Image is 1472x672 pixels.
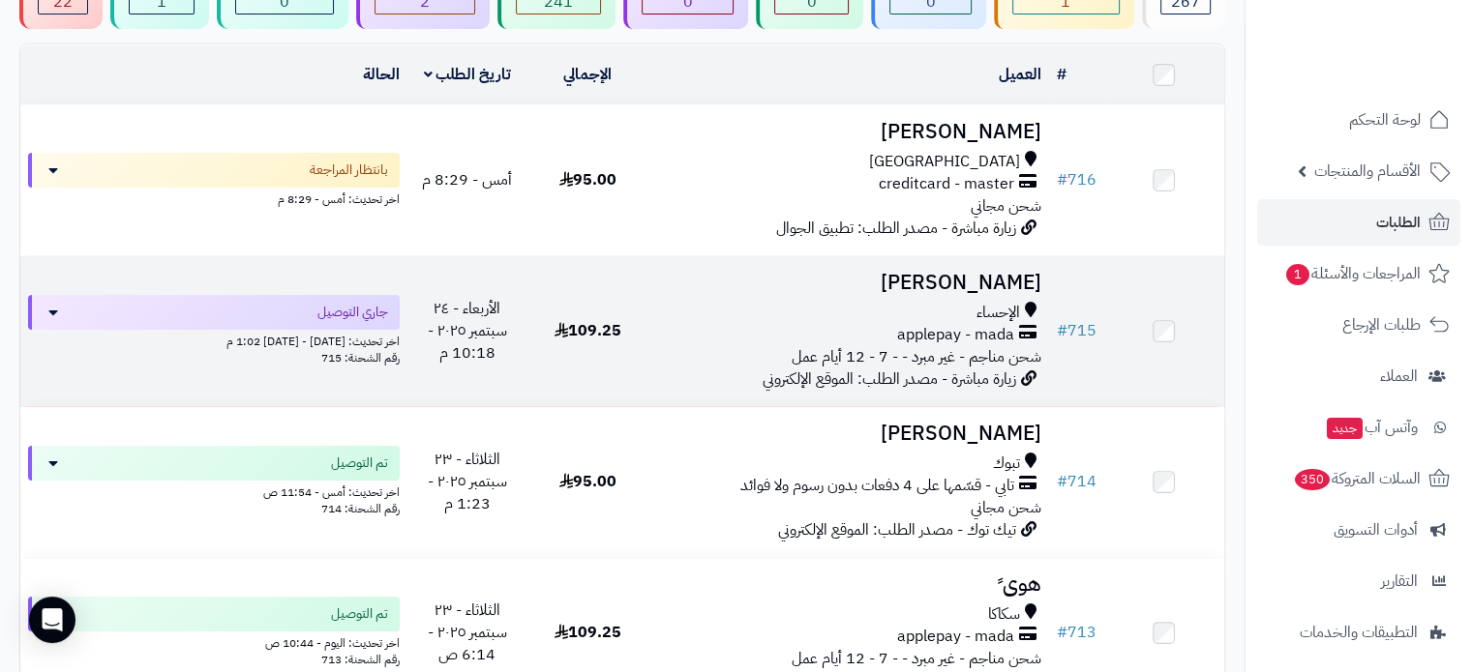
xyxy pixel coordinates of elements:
a: أدوات التسويق [1257,507,1460,553]
a: لوحة التحكم [1257,97,1460,143]
a: الإجمالي [563,63,612,86]
div: اخر تحديث: أمس - 8:29 م [28,188,400,208]
span: المراجعات والأسئلة [1284,260,1421,287]
span: applepay - mada [897,324,1014,346]
span: 95.00 [559,470,616,493]
span: applepay - mada [897,626,1014,648]
a: #714 [1057,470,1096,493]
span: creditcard - master [879,173,1014,195]
span: وآتس آب [1325,414,1418,441]
span: 1 [1286,264,1309,285]
span: 350 [1295,469,1330,490]
div: اخر تحديث: [DATE] - [DATE] 1:02 م [28,330,400,350]
span: أمس - 8:29 م [422,168,512,191]
span: الإحساء [976,302,1020,324]
span: التقارير [1381,568,1418,595]
span: 109.25 [555,621,621,644]
a: التقارير [1257,558,1460,604]
span: رقم الشحنة: 713 [321,651,400,668]
span: [GEOGRAPHIC_DATA] [869,151,1020,173]
span: جاري التوصيل [317,303,388,322]
a: العميل [999,63,1041,86]
span: لوحة التحكم [1349,106,1421,133]
span: أدوات التسويق [1334,516,1418,543]
a: السلات المتروكة350 [1257,455,1460,502]
a: تاريخ الطلب [424,63,512,86]
span: زيارة مباشرة - مصدر الطلب: الموقع الإلكتروني [763,367,1016,391]
span: التطبيقات والخدمات [1300,619,1418,646]
span: تبوك [993,453,1020,475]
a: الحالة [363,63,400,86]
a: #713 [1057,621,1096,644]
a: # [1057,63,1066,86]
span: طلبات الإرجاع [1342,311,1421,338]
a: #716 [1057,168,1096,191]
span: الثلاثاء - ٢٣ سبتمبر ٢٠٢٥ - 6:14 ص [428,599,507,666]
span: # [1057,319,1067,342]
span: السلات المتروكة [1293,465,1421,492]
a: العملاء [1257,353,1460,399]
span: 109.25 [555,319,621,342]
span: الأربعاء - ٢٤ سبتمبر ٢٠٢٥ - 10:18 م [428,297,507,365]
a: وآتس آبجديد [1257,404,1460,451]
span: رقم الشحنة: 714 [321,500,400,517]
span: شحن مناجم - غير مبرد - - 7 - 12 أيام عمل [792,345,1041,368]
span: تم التوصيل [331,453,388,473]
span: العملاء [1380,363,1418,390]
span: تم التوصيل [331,604,388,624]
div: Open Intercom Messenger [29,597,75,643]
span: الأقسام والمنتجات [1314,158,1421,185]
a: #715 [1057,319,1096,342]
h3: [PERSON_NAME] [655,272,1040,294]
div: اخر تحديث: اليوم - 10:44 ص [28,631,400,652]
span: شحن مجاني [971,194,1041,218]
span: تيك توك - مصدر الطلب: الموقع الإلكتروني [778,518,1016,541]
h3: [PERSON_NAME] [655,121,1040,143]
span: الطلبات [1376,209,1421,236]
span: سكاكا [988,603,1020,626]
span: بانتظار المراجعة [310,161,388,180]
a: الطلبات [1257,199,1460,246]
span: زيارة مباشرة - مصدر الطلب: تطبيق الجوال [776,217,1016,240]
a: المراجعات والأسئلة1 [1257,250,1460,297]
span: شحن مناجم - غير مبرد - - 7 - 12 أيام عمل [792,647,1041,670]
span: # [1057,621,1067,644]
h3: هوى ً [655,573,1040,596]
span: شحن مجاني [971,496,1041,519]
span: # [1057,470,1067,493]
span: تابي - قسّمها على 4 دفعات بدون رسوم ولا فوائد [740,475,1014,497]
img: logo-2.png [1340,51,1454,92]
span: الثلاثاء - ٢٣ سبتمبر ٢٠٢٥ - 1:23 م [428,448,507,515]
a: التطبيقات والخدمات [1257,609,1460,656]
a: طلبات الإرجاع [1257,302,1460,348]
span: 95.00 [559,168,616,191]
div: اخر تحديث: أمس - 11:54 ص [28,481,400,501]
span: رقم الشحنة: 715 [321,349,400,366]
h3: [PERSON_NAME] [655,423,1040,445]
span: # [1057,168,1067,191]
span: جديد [1327,418,1363,439]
